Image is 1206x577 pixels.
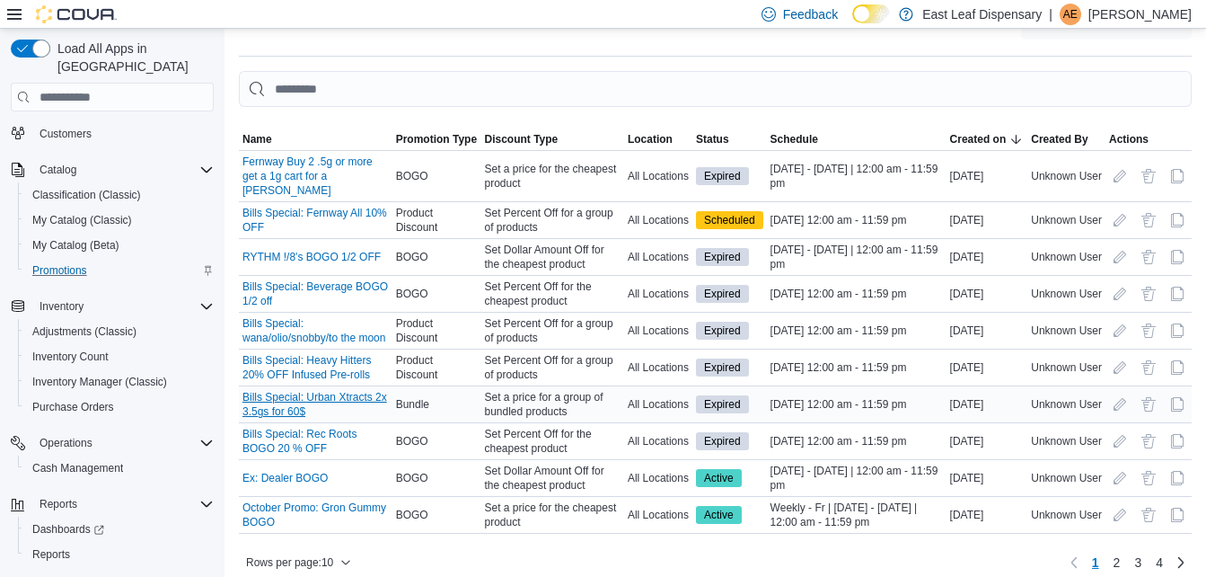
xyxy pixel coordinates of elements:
[40,497,77,511] span: Reports
[25,544,77,565] a: Reports
[704,360,741,376] span: Expired
[1166,357,1188,378] button: Clone Promotion
[40,436,92,450] span: Operations
[946,357,1028,378] div: [DATE]
[242,206,389,235] a: Bills Special: Fernway All 10% OFF
[32,263,87,278] span: Promotions
[25,457,130,479] a: Cash Management
[1109,394,1131,415] button: Edit Promotion
[1166,467,1188,489] button: Clone Promotion
[1092,554,1099,572] span: 1
[704,396,741,413] span: Expired
[1049,4,1052,25] p: |
[25,544,214,565] span: Reports
[628,132,673,146] span: Location
[946,320,1028,342] div: [DATE]
[1031,360,1102,375] span: Unknown User
[770,213,907,227] span: [DATE] 12:00 am - 11:59 pm
[18,208,221,233] button: My Catalog (Classic)
[246,555,333,570] span: Rows per page : 10
[396,316,478,345] span: Product Discount
[1109,357,1131,378] button: Edit Promotion
[481,129,624,150] button: Discount Type
[32,213,132,227] span: My Catalog (Classic)
[396,508,428,522] span: BOGO
[25,396,121,418] a: Purchase Orders
[1085,548,1106,577] button: Page 1 of 4
[770,464,943,493] span: [DATE] - [DATE] | 12:00 am - 11:59 pm
[242,390,389,419] a: Bills Special: Urban Xtracts 2x 3.5gs for 60$
[25,371,174,393] a: Inventory Manager (Classic)
[25,371,214,393] span: Inventory Manager (Classic)
[946,246,1028,268] div: [DATE]
[18,542,221,567] button: Reports
[36,5,117,23] img: Cova
[481,239,624,275] div: Set Dollar Amount Off for the cheapest product
[242,316,389,345] a: Bills Special: wana/olio/snobby/to the moon
[770,324,907,338] span: [DATE] 12:00 am - 11:59 pm
[242,132,272,146] span: Name
[4,431,221,456] button: Operations
[239,71,1192,107] input: This is a search bar. As you type, the results lower in the page will automatically filter.
[396,434,428,448] span: BOGO
[1166,504,1188,526] button: Clone Promotion
[18,517,221,542] a: Dashboards
[1138,283,1159,305] button: Delete Promotion
[696,248,749,266] span: Expired
[25,235,127,256] a: My Catalog (Beta)
[1027,129,1105,150] button: Created By
[392,129,481,150] button: Promotion Type
[1031,250,1102,264] span: Unknown User
[696,167,749,185] span: Expired
[25,321,144,342] a: Adjustments (Classic)
[25,209,139,231] a: My Catalog (Classic)
[32,432,100,454] button: Operations
[1031,324,1102,338] span: Unknown User
[242,280,389,308] a: Bills Special: Beverage BOGO 1/2 off
[696,322,749,340] span: Expired
[18,344,221,369] button: Inventory Count
[396,397,429,412] span: Bundle
[1109,209,1131,231] button: Edit Promotion
[18,182,221,208] button: Classification (Classic)
[32,159,214,181] span: Catalog
[1109,467,1131,489] button: Edit Promotion
[1166,165,1188,187] button: Clone Promotion
[1031,434,1102,448] span: Unknown User
[1031,213,1102,227] span: Unknown User
[852,4,890,23] input: Dark Mode
[770,287,907,301] span: [DATE] 12:00 am - 11:59 pm
[946,431,1028,452] div: [DATE]
[1088,4,1192,25] p: [PERSON_NAME]
[946,467,1028,489] div: [DATE]
[4,294,221,319] button: Inventory
[770,162,943,191] span: [DATE] - [DATE] | 12:00 am - 11:59 pm
[50,40,214,75] span: Load All Apps in [GEOGRAPHIC_DATA]
[32,375,167,389] span: Inventory Manager (Classic)
[481,202,624,238] div: Set Percent Off for a group of products
[770,243,943,271] span: [DATE] - [DATE] | 12:00 am - 11:59 pm
[1127,548,1149,577] a: Page 3 of 4
[1109,165,1131,187] button: Edit Promotion
[18,456,221,481] button: Cash Management
[32,400,114,414] span: Purchase Orders
[692,129,767,150] button: Status
[32,188,141,202] span: Classification (Classic)
[32,461,123,475] span: Cash Management
[32,123,99,145] a: Customers
[25,260,94,281] a: Promotions
[239,552,358,573] button: Rows per page:10
[485,132,559,146] span: Discount Type
[25,184,214,206] span: Classification (Classic)
[1114,554,1121,572] span: 2
[396,353,478,382] span: Product Discount
[32,296,214,317] span: Inventory
[1085,548,1170,577] ul: Pagination for table:
[696,469,742,487] span: Active
[704,286,741,302] span: Expired
[1031,132,1087,146] span: Created By
[770,132,818,146] span: Schedule
[1138,357,1159,378] button: Delete Promotion
[1166,394,1188,415] button: Clone Promotion
[32,432,214,454] span: Operations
